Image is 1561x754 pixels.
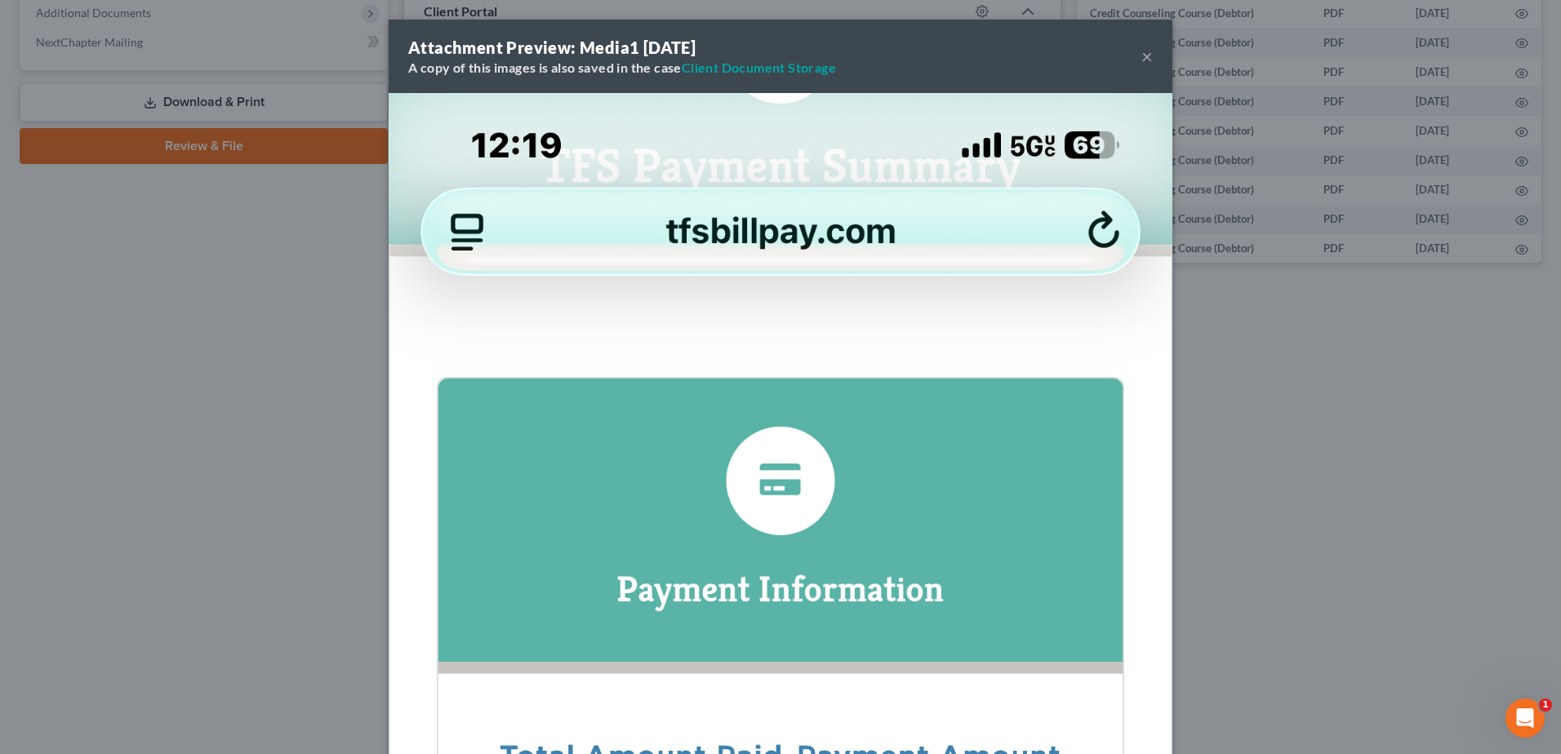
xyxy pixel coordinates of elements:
[682,60,836,75] a: Client Document Storage
[408,38,696,57] strong: Attachment Preview: Media1 [DATE]
[408,59,836,77] div: A copy of this images is also saved in the case
[1505,699,1545,738] iframe: Intercom live chat
[1539,699,1552,712] span: 1
[1141,47,1153,66] button: ×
